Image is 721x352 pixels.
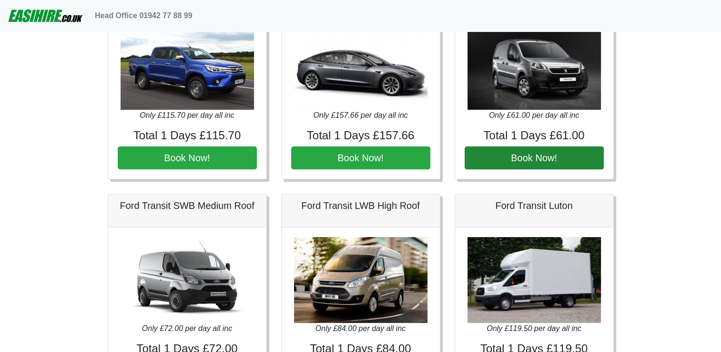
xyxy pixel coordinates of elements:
[465,200,604,211] h5: Ford Transit Luton
[91,6,196,25] a: Head Office 01942 77 88 99
[8,6,83,25] img: easihire_logo_small.png
[291,146,430,169] button: Book Now!
[487,324,581,332] i: Only £119.50 per day all inc
[315,324,406,332] i: Only £84.00 per day all inc
[95,11,193,20] b: Head Office 01942 77 88 99
[313,111,407,119] i: Only £157.66 per day all inc
[142,324,232,332] i: Only £72.00 per day all inc
[465,146,604,169] button: Book Now!
[118,200,257,211] h5: Ford Transit SWB Medium Roof
[467,237,601,323] img: Ford Transit Luton
[294,237,427,323] img: Ford Transit LWB High Roof
[294,24,427,110] img: Tesla 3 240 mile range
[291,129,430,143] h4: Total 1 Days £157.66
[140,111,234,119] i: Only £115.70 per day all inc
[467,24,601,110] img: Peugeot Partner
[465,129,604,143] h4: Total 1 Days £61.00
[489,111,579,119] i: Only £61.00 per day all inc
[121,24,254,110] img: Toyota Hilux
[291,200,430,211] h5: Ford Transit LWB High Roof
[118,146,257,169] button: Book Now!
[121,237,254,323] img: Ford Transit SWB Medium Roof
[118,129,257,143] h4: Total 1 Days £115.70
